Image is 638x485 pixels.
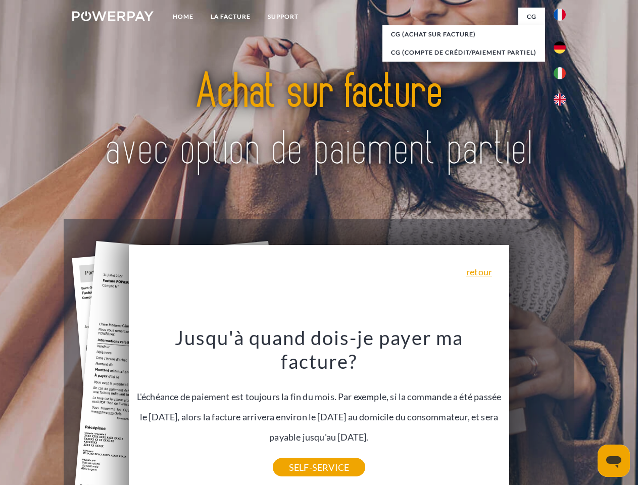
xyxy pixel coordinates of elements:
[202,8,259,26] a: LA FACTURE
[273,458,365,476] a: SELF-SERVICE
[554,41,566,54] img: de
[382,43,545,62] a: CG (Compte de crédit/paiement partiel)
[598,445,630,477] iframe: Bouton de lancement de la fenêtre de messagerie
[96,48,542,193] img: title-powerpay_fr.svg
[518,8,545,26] a: CG
[135,325,504,374] h3: Jusqu'à quand dois-je payer ma facture?
[72,11,154,21] img: logo-powerpay-white.svg
[466,267,492,276] a: retour
[164,8,202,26] a: Home
[554,67,566,79] img: it
[554,93,566,106] img: en
[382,25,545,43] a: CG (achat sur facture)
[554,9,566,21] img: fr
[135,325,504,467] div: L'échéance de paiement est toujours la fin du mois. Par exemple, si la commande a été passée le [...
[259,8,307,26] a: Support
